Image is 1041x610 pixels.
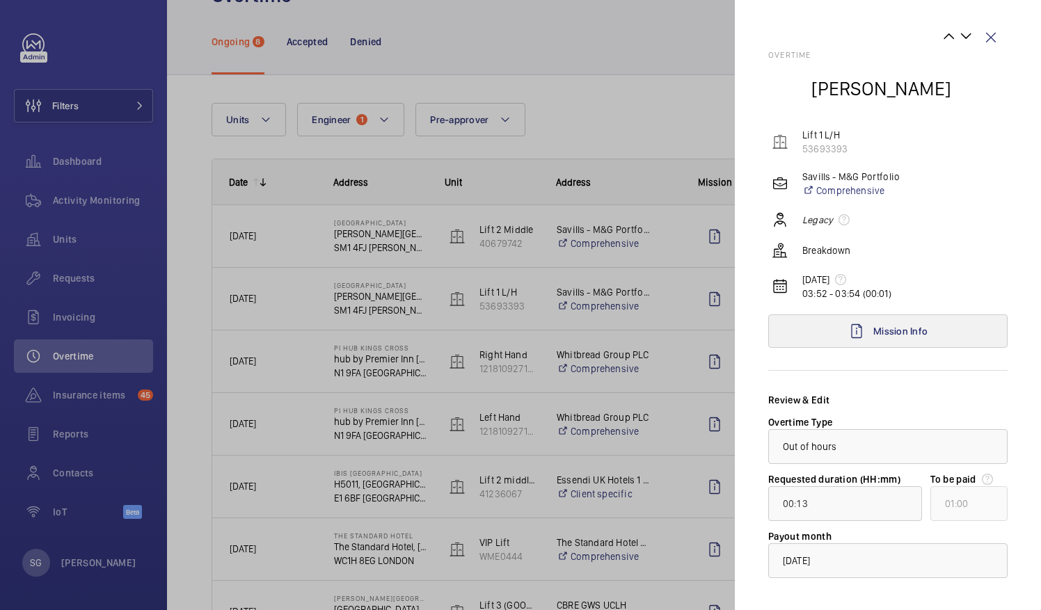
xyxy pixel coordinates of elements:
label: To be paid [930,472,1008,486]
p: 03:52 - 03:54 (00:01) [802,287,891,300]
input: undefined [930,486,1008,521]
label: Overtime Type [768,417,833,428]
h2: [PERSON_NAME] [811,76,951,102]
h2: Overtime [768,50,1008,60]
em: Legacy [802,213,833,227]
p: Breakdown [802,243,851,257]
a: Comprehensive [802,184,900,198]
p: [DATE] [802,273,891,287]
img: elevator.svg [772,134,788,150]
a: Mission Info [768,314,1008,348]
p: Lift 1 L/H [802,128,848,142]
p: 53693393 [802,142,848,156]
input: function ot(){if((0,e.mK)(Iu),Iu.value===k)throw new i.buA(-950,null);return Iu.value} [768,486,922,521]
p: Savills - M&G Portfolio [802,170,900,184]
span: Out of hours [783,441,837,452]
span: [DATE] [783,555,810,566]
label: Payout month [768,531,832,542]
span: Mission Info [873,326,928,337]
div: Review & Edit [768,393,1008,407]
label: Requested duration (HH:mm) [768,474,900,485]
